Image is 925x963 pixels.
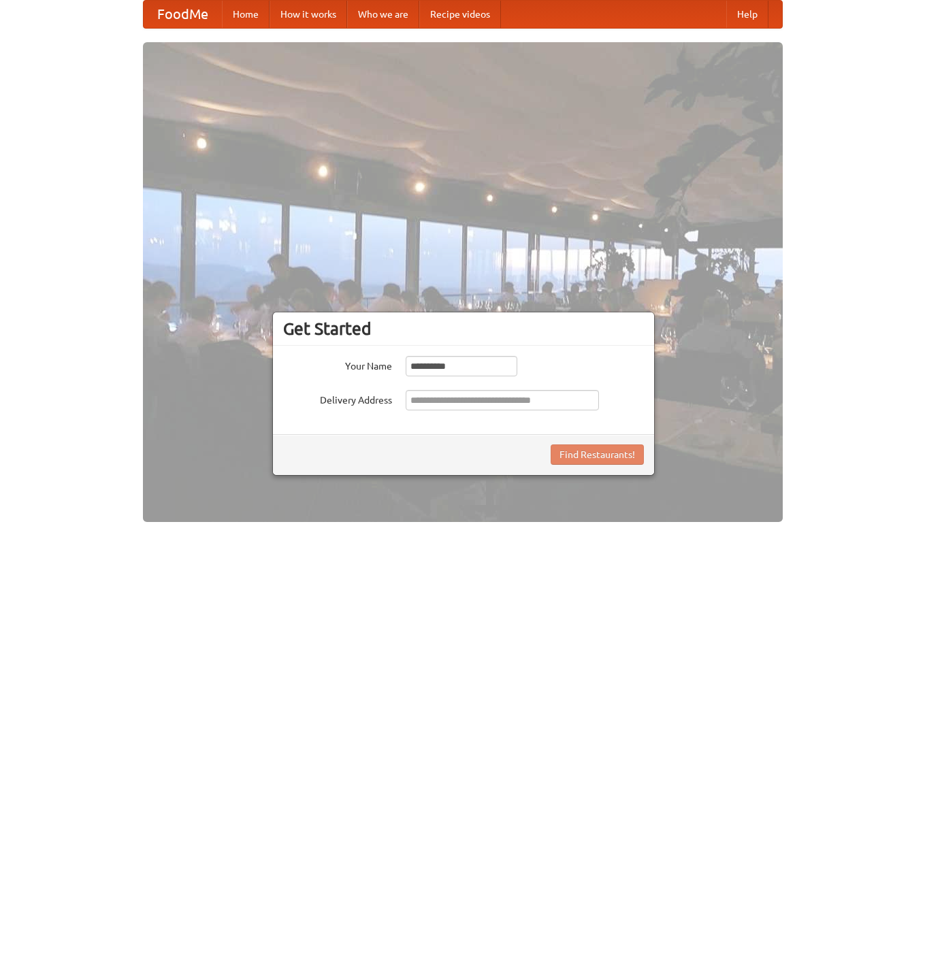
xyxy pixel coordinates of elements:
[283,390,392,407] label: Delivery Address
[270,1,347,28] a: How it works
[144,1,222,28] a: FoodMe
[283,356,392,373] label: Your Name
[419,1,501,28] a: Recipe videos
[551,444,644,465] button: Find Restaurants!
[347,1,419,28] a: Who we are
[283,319,644,339] h3: Get Started
[222,1,270,28] a: Home
[726,1,768,28] a: Help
